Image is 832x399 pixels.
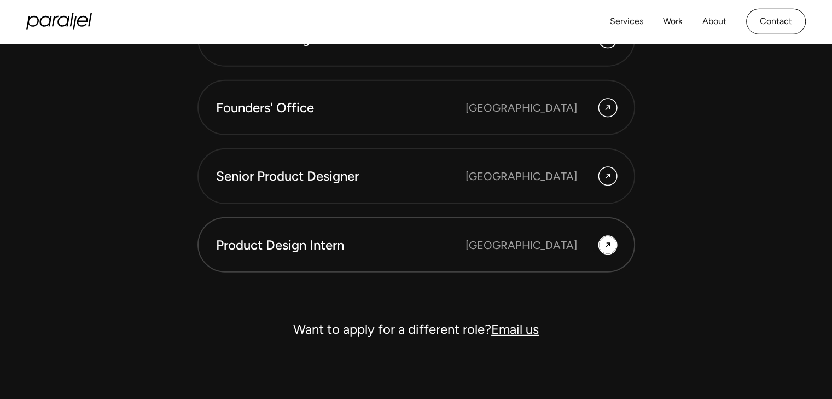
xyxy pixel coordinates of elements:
a: Services [610,14,643,30]
a: Email us [491,321,539,337]
a: Product Design Intern [GEOGRAPHIC_DATA] [197,217,635,273]
a: Work [663,14,683,30]
a: Founders' Office [GEOGRAPHIC_DATA] [197,80,635,136]
div: Senior Product Designer [216,167,466,186]
div: Product Design Intern [216,236,466,255]
a: Senior Product Designer [GEOGRAPHIC_DATA] [197,148,635,204]
a: home [26,13,92,30]
a: Contact [746,9,806,34]
a: About [702,14,726,30]
div: [GEOGRAPHIC_DATA] [466,168,577,184]
div: [GEOGRAPHIC_DATA] [466,100,577,116]
div: [GEOGRAPHIC_DATA] [466,237,577,253]
div: Want to apply for a different role? [197,316,635,343]
div: Founders' Office [216,99,466,117]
